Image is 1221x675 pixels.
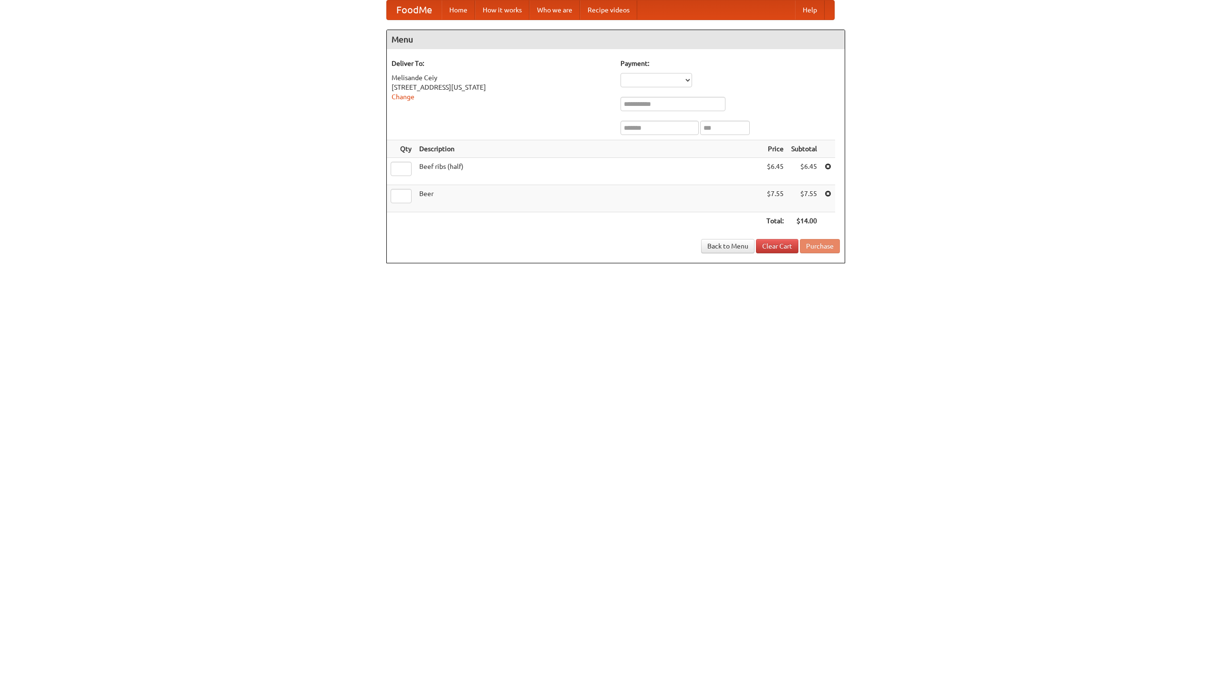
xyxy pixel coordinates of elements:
h5: Deliver To: [392,59,611,68]
a: Home [442,0,475,20]
a: Help [795,0,825,20]
td: Beef ribs (half) [415,158,763,185]
div: [STREET_ADDRESS][US_STATE] [392,83,611,92]
th: Subtotal [787,140,821,158]
a: Recipe videos [580,0,637,20]
th: Qty [387,140,415,158]
a: Change [392,93,414,101]
button: Purchase [800,239,840,253]
h4: Menu [387,30,845,49]
th: $14.00 [787,212,821,230]
a: FoodMe [387,0,442,20]
td: $6.45 [787,158,821,185]
h5: Payment: [621,59,840,68]
a: How it works [475,0,529,20]
td: Beer [415,185,763,212]
td: $7.55 [787,185,821,212]
a: Back to Menu [701,239,755,253]
a: Clear Cart [756,239,798,253]
a: Who we are [529,0,580,20]
td: $7.55 [763,185,787,212]
th: Total: [763,212,787,230]
td: $6.45 [763,158,787,185]
div: Melisande Ceiy [392,73,611,83]
th: Description [415,140,763,158]
th: Price [763,140,787,158]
